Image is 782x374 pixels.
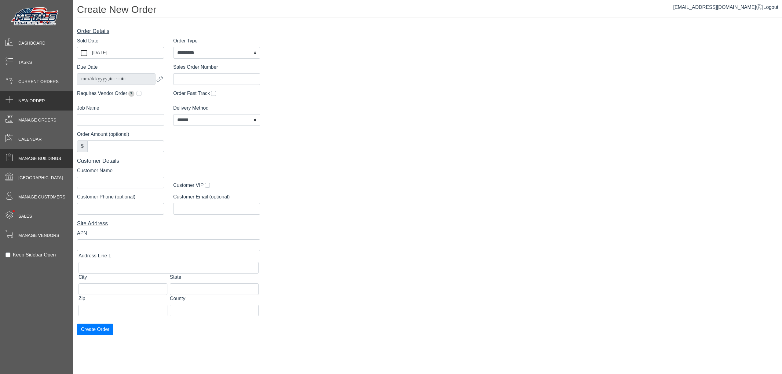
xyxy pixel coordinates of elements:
[18,213,32,220] span: Sales
[77,193,135,201] label: Customer Phone (optional)
[18,232,59,239] span: Manage Vendors
[77,47,91,58] button: calendar
[173,37,198,45] label: Order Type
[77,90,135,97] label: Requires Vendor Order
[91,47,164,58] label: [DATE]
[77,37,98,45] label: Sold Date
[77,64,98,71] label: Due Date
[77,4,782,17] h1: Create New Order
[18,175,63,181] span: [GEOGRAPHIC_DATA]
[128,91,134,97] span: Extends due date by 2 weeks for pickup orders
[673,5,762,10] a: [EMAIL_ADDRESS][DOMAIN_NAME]
[18,78,59,85] span: Current Orders
[77,27,260,35] div: Order Details
[18,117,56,123] span: Manage Orders
[763,5,778,10] span: Logout
[673,4,778,11] div: |
[77,230,87,237] label: APN
[18,136,42,143] span: Calendar
[6,201,21,221] span: •
[77,167,112,174] label: Customer Name
[173,193,230,201] label: Customer Email (optional)
[81,50,87,56] svg: calendar
[13,251,56,259] label: Keep Sidebar Open
[173,64,218,71] label: Sales Order Number
[77,140,88,152] div: $
[18,194,65,200] span: Manage Customers
[18,98,45,104] span: New Order
[18,155,61,162] span: Manage Buildings
[170,274,181,281] label: State
[79,252,111,260] label: Address Line 1
[9,5,61,28] img: Metals Direct Inc Logo
[173,104,209,112] label: Delivery Method
[77,157,260,165] div: Customer Details
[77,131,129,138] label: Order Amount (optional)
[77,104,99,112] label: Job Name
[77,324,113,335] button: Create Order
[173,90,210,97] label: Order Fast Track
[170,295,185,302] label: County
[79,295,85,302] label: Zip
[173,182,204,189] label: Customer VIP
[18,40,46,46] span: Dashboard
[18,59,32,66] span: Tasks
[79,274,87,281] label: City
[77,220,260,228] div: Site Address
